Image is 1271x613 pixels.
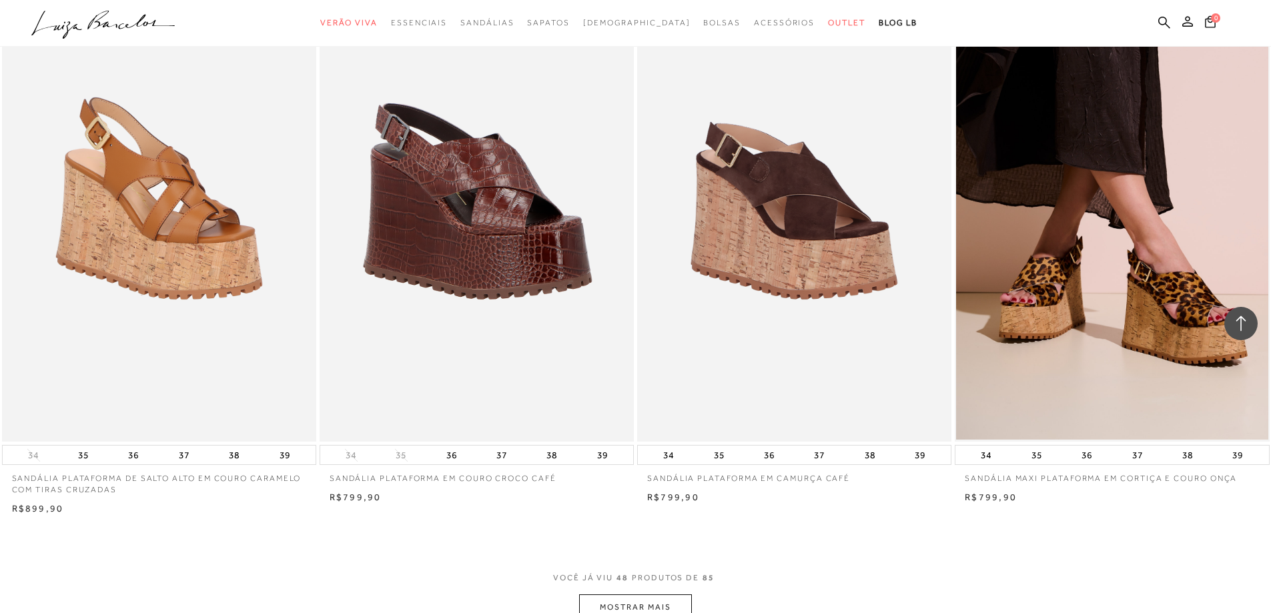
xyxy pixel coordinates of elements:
button: 35 [1027,446,1046,464]
button: 39 [1228,446,1247,464]
a: SANDÁLIA PLATAFORMA DE SALTO ALTO EM COURO CARAMELO COM TIRAS CRUZADAS [2,465,316,496]
span: 85 [703,573,715,582]
button: 39 [911,446,929,464]
button: 37 [492,446,511,464]
button: 34 [977,446,995,464]
a: SANDÁLIA MAXI PLATAFORMA EM CORTIÇA E COURO ONÇA [955,465,1269,484]
span: VOCÊ JÁ VIU PRODUTOS DE [553,573,718,582]
button: 37 [175,446,193,464]
span: Sapatos [527,18,569,27]
span: Sandálias [460,18,514,27]
button: 34 [342,449,360,462]
span: BLOG LB [879,18,917,27]
span: Verão Viva [320,18,378,27]
a: categoryNavScreenReaderText [320,11,378,35]
button: 0 [1201,15,1220,33]
button: 34 [24,449,43,462]
a: categoryNavScreenReaderText [754,11,815,35]
button: 36 [760,446,779,464]
span: [DEMOGRAPHIC_DATA] [583,18,691,27]
button: 34 [659,446,678,464]
button: 37 [810,446,829,464]
a: SANDÁLIA PLATAFORMA EM CAMURÇA CAFÉ [637,465,951,484]
a: noSubCategoriesText [583,11,691,35]
button: 38 [225,446,244,464]
span: Bolsas [703,18,741,27]
button: 38 [542,446,561,464]
span: R$799,90 [647,492,699,502]
span: Outlet [828,18,865,27]
span: R$799,90 [965,492,1017,502]
a: categoryNavScreenReaderText [391,11,447,35]
button: 38 [861,446,879,464]
button: 37 [1128,446,1147,464]
button: 38 [1178,446,1197,464]
a: SANDÁLIA PLATAFORMA EM COURO CROCO CAFÉ [320,465,634,484]
button: 39 [593,446,612,464]
span: R$899,90 [12,503,64,514]
span: 0 [1211,13,1220,23]
button: 39 [276,446,294,464]
span: R$799,90 [330,492,382,502]
a: categoryNavScreenReaderText [703,11,741,35]
button: 36 [1078,446,1096,464]
a: categoryNavScreenReaderText [527,11,569,35]
button: 36 [442,446,461,464]
button: 35 [392,449,410,462]
button: 36 [124,446,143,464]
a: BLOG LB [879,11,917,35]
button: 35 [710,446,729,464]
a: categoryNavScreenReaderText [828,11,865,35]
button: 35 [74,446,93,464]
span: 48 [616,573,628,582]
a: categoryNavScreenReaderText [460,11,514,35]
span: Acessórios [754,18,815,27]
span: Essenciais [391,18,447,27]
